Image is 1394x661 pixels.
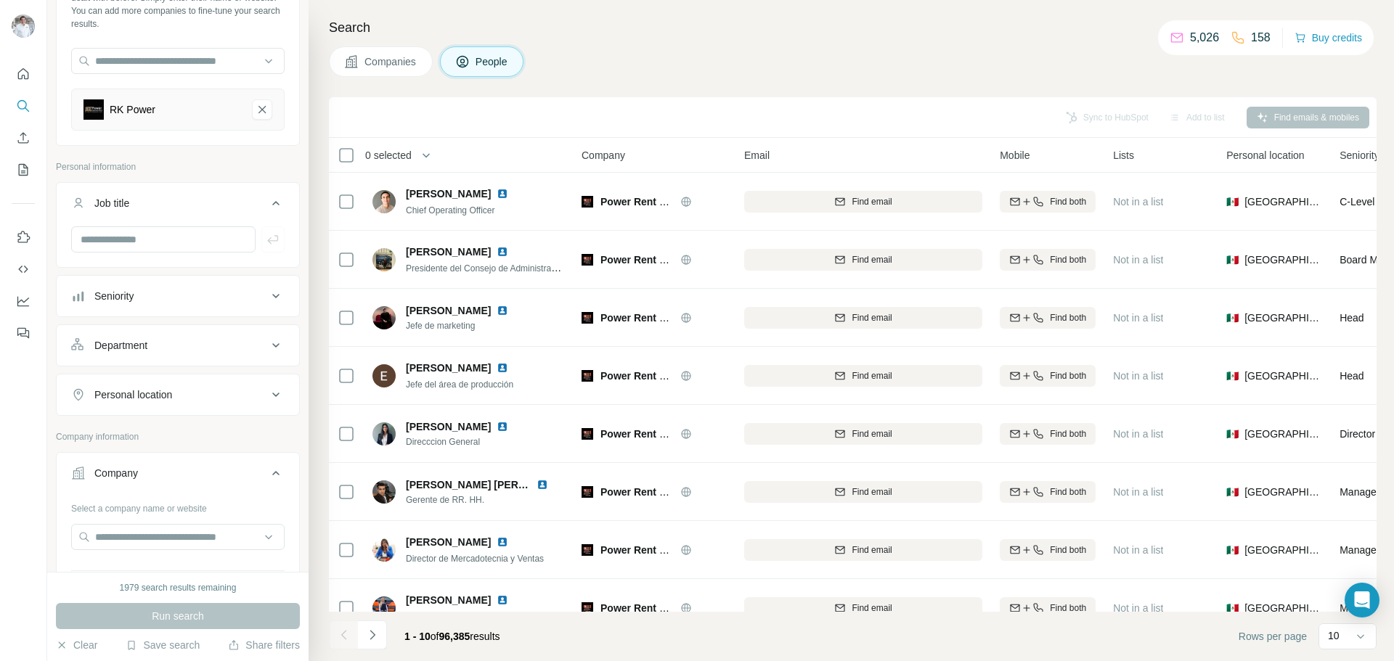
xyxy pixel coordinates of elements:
span: Gerente de RR. HH. [406,493,566,506]
p: Company information [56,430,300,443]
button: RK Power-remove-button [252,99,272,120]
span: Companies [364,54,417,69]
p: 158 [1251,29,1271,46]
span: Power Rent Soluciones en Energía [600,428,768,440]
span: [GEOGRAPHIC_DATA] [1244,485,1322,499]
div: Department [94,338,147,353]
button: Enrich CSV [12,125,35,151]
span: 🇲🇽 [1226,194,1239,209]
span: Find both [1050,195,1086,208]
span: 🇲🇽 [1226,369,1239,383]
span: [GEOGRAPHIC_DATA] [1244,369,1322,383]
span: Not in a list [1113,602,1163,614]
span: Director de Mercadotecnia y Ventas [406,554,544,564]
span: Rows per page [1239,629,1307,644]
span: Chief Operating Officer [406,205,495,215]
span: Not in a list [1113,370,1163,382]
img: RK Power-logo [83,99,104,120]
div: 1979 search results remaining [120,581,237,594]
span: Jefe del área de producción [406,379,513,390]
img: Avatar [372,190,396,213]
span: Manager [1340,602,1379,614]
button: Find email [744,597,982,619]
button: Feedback [12,320,35,346]
button: Personal location [57,377,299,412]
button: Find email [744,481,982,503]
img: LinkedIn logo [497,421,508,432]
span: Find both [1050,543,1086,557]
span: Not in a list [1113,428,1163,440]
img: Avatar [12,15,35,38]
span: Not in a list [1113,312,1163,324]
div: RK Power [110,102,155,117]
button: Department [57,328,299,363]
button: Find both [1000,191,1096,213]
button: Find email [744,423,982,445]
img: LinkedIn logo [497,246,508,258]
span: 0 selected [365,148,412,163]
span: Power Rent Soluciones en Energía [600,602,768,614]
button: Find email [744,307,982,329]
button: Dashboard [12,288,35,314]
span: Not in a list [1113,196,1163,208]
span: 🇲🇽 [1226,253,1239,267]
span: [GEOGRAPHIC_DATA] [1244,601,1322,615]
span: Manager [1340,486,1379,498]
button: Use Surfe on LinkedIn [12,224,35,250]
button: Buy credits [1295,28,1362,48]
span: Find both [1050,602,1086,615]
span: [PERSON_NAME] [406,245,491,259]
span: Find email [852,253,892,266]
button: Find email [744,539,982,561]
span: results [404,631,500,642]
p: 10 [1328,628,1340,643]
span: 🇲🇽 [1226,601,1239,615]
span: Director [1340,428,1375,440]
img: LinkedIn logo [497,594,508,606]
img: Logo of Power Rent Soluciones en Energía [582,428,593,440]
img: Logo of Power Rent Soluciones en Energía [582,196,593,208]
span: Jefe de marketing [406,319,526,332]
span: 96,385 [439,631,470,642]
span: Not in a list [1113,254,1163,266]
span: Head [1340,370,1364,382]
span: [PERSON_NAME] [406,593,491,607]
span: Find both [1050,427,1086,440]
button: Company [57,456,299,496]
span: Email [744,148,770,163]
img: Logo of Power Rent Soluciones en Energía [582,370,593,382]
span: Company [582,148,625,163]
span: Find email [852,195,892,208]
button: Find both [1000,539,1096,561]
img: Avatar [372,248,396,271]
span: Direcccion General [406,435,526,448]
button: Search [12,93,35,119]
h4: Search [329,17,1377,38]
span: Power Rent Soluciones en Energía [600,486,768,498]
span: Find email [852,602,892,615]
button: Job title [57,186,299,226]
button: Find both [1000,597,1096,619]
span: C-Level [1340,196,1374,208]
span: of [431,631,439,642]
span: Find both [1050,485,1086,498]
span: Seniority [1340,148,1379,163]
span: Head [1340,312,1364,324]
div: Select a company name or website [71,496,285,515]
span: 🇲🇽 [1226,427,1239,441]
button: Clear [56,638,97,652]
button: Quick start [12,61,35,87]
button: Share filters [228,638,300,652]
span: Power Rent Soluciones en Energía [600,312,768,324]
span: 1 - 10 [404,631,431,642]
span: Find email [852,427,892,440]
span: [GEOGRAPHIC_DATA] [1244,311,1322,325]
img: Logo of Power Rent Soluciones en Energía [582,486,593,498]
img: LinkedIn logo [497,188,508,200]
div: Job title [94,196,129,210]
button: Find both [1000,481,1096,503]
span: Find both [1050,253,1086,266]
span: Manager [1340,544,1379,556]
span: Power Rent Soluciones en Energía [600,196,768,208]
img: Avatar [372,306,396,329]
